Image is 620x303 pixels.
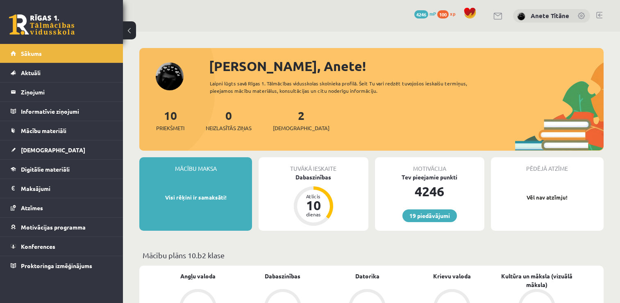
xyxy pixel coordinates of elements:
[414,10,436,17] a: 4246 mP
[139,157,252,173] div: Mācību maksa
[206,124,252,132] span: Neizlasītās ziņas
[21,262,92,269] span: Proktoringa izmēģinājums
[437,10,449,18] span: 100
[11,198,113,217] a: Atzīmes
[143,193,248,202] p: Visi rēķini ir samaksāti!
[209,56,604,76] div: [PERSON_NAME], Anete!
[273,124,329,132] span: [DEMOGRAPHIC_DATA]
[21,223,86,231] span: Motivācijas programma
[301,199,326,212] div: 10
[11,44,113,63] a: Sākums
[11,121,113,140] a: Mācību materiāli
[21,102,113,121] legend: Informatīvie ziņojumi
[11,218,113,236] a: Motivācijas programma
[11,237,113,256] a: Konferences
[210,80,488,94] div: Laipni lūgts savā Rīgas 1. Tālmācības vidusskolas skolnieka profilā. Šeit Tu vari redzēt tuvojošo...
[21,179,113,198] legend: Maksājumi
[143,250,600,261] p: Mācību plāns 10.b2 klase
[9,14,75,35] a: Rīgas 1. Tālmācības vidusskola
[21,146,85,154] span: [DEMOGRAPHIC_DATA]
[259,173,368,227] a: Dabaszinības Atlicis 10 dienas
[21,165,70,173] span: Digitālie materiāli
[429,10,436,17] span: mP
[180,272,216,280] a: Angļu valoda
[375,181,484,201] div: 4246
[21,83,113,101] legend: Ziņojumi
[21,69,41,76] span: Aktuāli
[21,243,55,250] span: Konferences
[301,212,326,217] div: dienas
[433,272,471,280] a: Krievu valoda
[11,179,113,198] a: Maksājumi
[517,12,525,21] img: Anete Titāne
[402,209,457,222] a: 19 piedāvājumi
[11,160,113,179] a: Digitālie materiāli
[273,108,329,132] a: 2[DEMOGRAPHIC_DATA]
[21,127,66,134] span: Mācību materiāli
[375,157,484,173] div: Motivācija
[259,173,368,181] div: Dabaszinības
[437,10,459,17] a: 100 xp
[11,102,113,121] a: Informatīvie ziņojumi
[301,194,326,199] div: Atlicis
[495,193,600,202] p: Vēl nav atzīmju!
[156,124,184,132] span: Priekšmeti
[21,50,42,57] span: Sākums
[414,10,428,18] span: 4246
[259,157,368,173] div: Tuvākā ieskaite
[355,272,379,280] a: Datorika
[494,272,579,289] a: Kultūra un māksla (vizuālā māksla)
[375,173,484,181] div: Tev pieejamie punkti
[11,83,113,101] a: Ziņojumi
[156,108,184,132] a: 10Priekšmeti
[11,256,113,275] a: Proktoringa izmēģinājums
[265,272,300,280] a: Dabaszinības
[21,204,43,211] span: Atzīmes
[491,157,604,173] div: Pēdējā atzīme
[206,108,252,132] a: 0Neizlasītās ziņas
[11,140,113,159] a: [DEMOGRAPHIC_DATA]
[11,63,113,82] a: Aktuāli
[531,11,569,20] a: Anete Titāne
[450,10,455,17] span: xp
